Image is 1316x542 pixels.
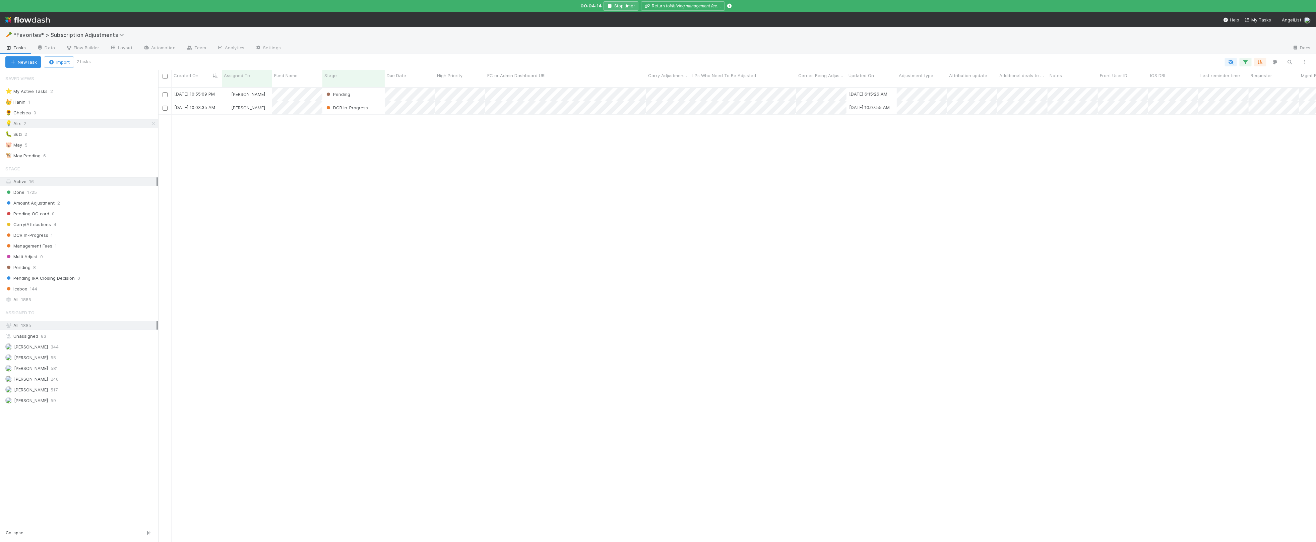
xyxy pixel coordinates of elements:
[324,72,337,79] span: Stage
[30,285,37,293] span: 144
[437,72,462,79] span: High Priority
[5,177,156,186] div: Active
[5,32,12,38] span: 🥕
[5,44,26,51] span: Tasks
[57,199,60,207] span: 2
[66,44,99,51] span: Flow Builder
[6,530,23,536] span: Collapse
[25,141,34,149] span: 5
[5,130,22,139] div: Suzi
[21,295,31,304] span: 1885
[77,274,80,282] span: 0
[163,92,168,97] input: Toggle Row Selected
[5,231,48,239] span: DCR In-Progress
[5,306,35,319] span: Assigned To
[250,43,286,54] a: Settings
[5,376,12,382] img: avatar_768cd48b-9260-4103-b3ef-328172ae0546.png
[5,386,12,393] img: avatar_b0da76e8-8e9d-47e0-9b3e-1b93abf6f697.png
[14,355,48,360] span: [PERSON_NAME]
[5,152,41,160] div: May Pending
[21,323,31,328] span: 1885
[487,72,547,79] span: FC or Admin Dashboard URL
[29,179,34,184] span: 16
[1251,72,1272,79] span: Requester
[77,59,91,65] small: 2 tasks
[105,43,138,54] a: Layout
[14,344,48,349] span: [PERSON_NAME]
[849,91,887,97] div: [DATE] 6:15:26 AM
[174,91,215,97] div: [DATE] 10:55:09 PM
[34,109,43,117] span: 0
[325,92,350,97] span: Pending
[5,274,75,282] span: Pending IRA Closing Decision
[325,104,368,111] div: DCR In-Progress
[1245,16,1271,23] a: My Tasks
[5,119,21,128] div: Alix
[581,2,601,9] span: 00:04:14
[1304,17,1311,23] img: avatar_b18de8e2-1483-4e81-aa60-0a3d21592880.png
[24,130,34,139] span: 2
[224,72,250,79] span: Assigned To
[14,366,48,371] span: [PERSON_NAME]
[14,398,48,403] span: [PERSON_NAME]
[949,72,987,79] span: Attribution update
[5,397,12,404] img: avatar_dd78c015-5c19-403d-b5d7-976f9c2ba6b3.png
[51,375,59,383] span: 246
[163,106,168,111] input: Toggle Row Selected
[274,72,298,79] span: Fund Name
[51,343,59,351] span: 344
[44,56,74,68] button: Import
[5,321,156,330] div: All
[5,220,51,229] span: Carry/Attributions
[5,153,12,158] span: 🐮
[5,285,27,293] span: Icebox
[1200,72,1240,79] span: Last reminder time
[231,105,265,110] span: [PERSON_NAME]
[648,72,689,79] span: Carry Adjustment Applies To All Deals Between This LP <> Syndicate Relationship
[50,87,60,96] span: 2
[999,72,1046,79] span: Additional deals to adjust
[41,332,46,340] span: 83
[51,231,53,239] span: 1
[325,91,350,98] div: Pending
[5,109,31,117] div: Chelsea
[51,354,56,362] span: 55
[40,253,43,261] span: 0
[5,253,38,261] span: Multi Adjust
[174,104,215,111] div: [DATE] 10:03:35 AM
[51,386,58,394] span: 517
[1150,72,1165,79] span: IOS DRI
[225,105,230,110] img: avatar_b18de8e2-1483-4e81-aa60-0a3d21592880.png
[5,162,20,175] span: Stage
[51,396,56,405] span: 59
[5,87,48,96] div: My Active Tasks
[225,92,230,97] img: avatar_b18de8e2-1483-4e81-aa60-0a3d21592880.png
[1287,43,1316,54] a: Docs
[5,142,12,148] span: 🐷
[604,1,638,11] button: Stop timer
[33,263,36,272] span: 8
[1245,17,1271,22] span: My Tasks
[641,1,725,11] button: Return toWaiving management fees on a go-forward basis
[5,365,12,372] img: avatar_04f2f553-352a-453f-b9fb-c6074dc60769.png
[387,72,406,79] span: Due Date
[849,72,874,79] span: Updated On
[211,43,250,54] a: Analytics
[670,3,761,8] i: Waiving management fees on a go-forward basis
[5,131,12,137] span: 🐛
[1100,72,1127,79] span: Front User ID
[28,98,37,106] span: 1
[5,242,52,250] span: Management Fees
[5,120,12,126] span: 💡
[1223,16,1239,23] div: Help
[174,72,198,79] span: Created On
[225,104,265,111] div: [PERSON_NAME]
[231,92,265,97] span: [PERSON_NAME]
[225,91,265,98] div: [PERSON_NAME]
[60,43,105,54] a: Flow Builder
[55,242,57,250] span: 1
[798,72,845,79] span: Carries Being Adjusted
[899,72,933,79] span: Adjustment type
[181,43,211,54] a: Team
[54,220,56,229] span: 4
